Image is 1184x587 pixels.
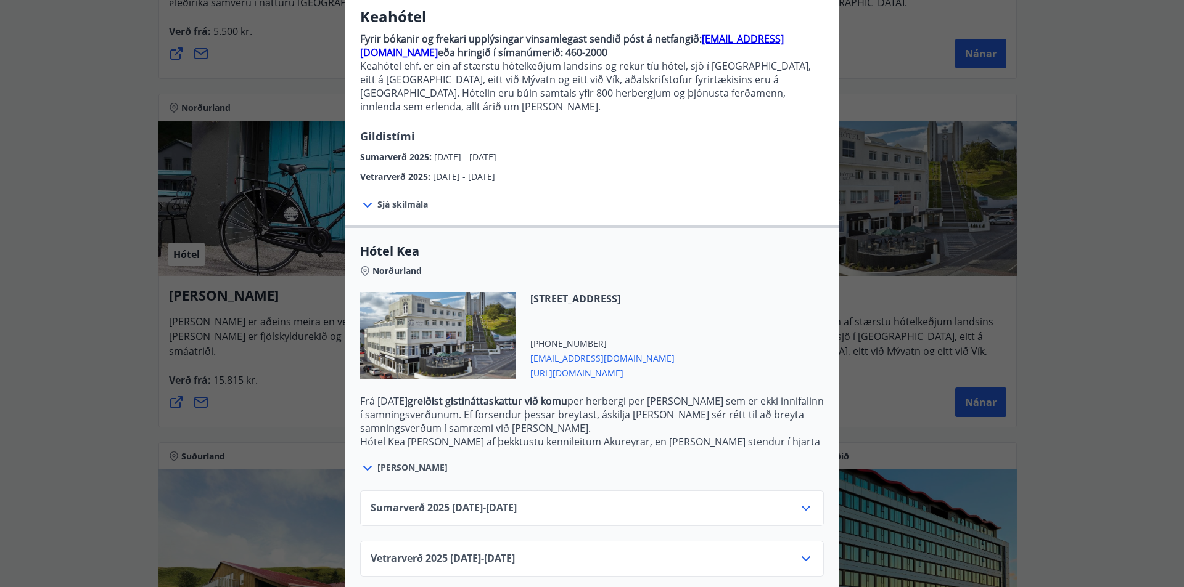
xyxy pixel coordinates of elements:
[360,32,702,46] strong: Fyrir bókanir og frekari upplýsingar vinsamlegast sendið póst á netfangið:
[360,435,824,489] p: Hótel Kea [PERSON_NAME] af þekktustu kennileitum Akureyrar, en [PERSON_NAME] stendur í hjarta mið...
[360,129,415,144] span: Gildistími
[360,6,824,27] h3: Keahótel
[360,171,433,182] span: Vetrarverð 2025 :
[530,350,675,365] span: [EMAIL_ADDRESS][DOMAIN_NAME]
[377,198,428,211] span: Sjá skilmála
[360,151,434,163] span: Sumarverð 2025 :
[360,394,824,435] p: Frá [DATE] per herbergi per [PERSON_NAME] sem er ekki innifalinn í samningsverðunum. Ef forsendur...
[408,394,567,408] strong: greiðist gistináttaskattur við komu
[360,243,824,260] span: Hótel Kea
[530,338,675,350] span: [PHONE_NUMBER]
[438,46,607,59] strong: eða hringið í símanúmerið: 460-2000
[530,365,675,379] span: [URL][DOMAIN_NAME]
[530,292,675,306] span: [STREET_ADDRESS]
[434,151,496,163] span: [DATE] - [DATE]
[377,461,448,474] span: [PERSON_NAME]
[372,265,422,277] span: Norðurland
[360,32,784,59] a: [EMAIL_ADDRESS][DOMAIN_NAME]
[433,171,495,182] span: [DATE] - [DATE]
[360,59,824,113] p: Keahótel ehf. er ein af stærstu hótelkeðjum landsins og rekur tíu hótel, sjö í [GEOGRAPHIC_DATA],...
